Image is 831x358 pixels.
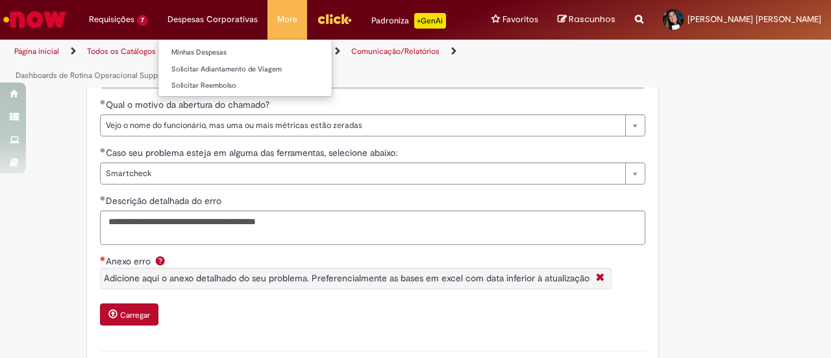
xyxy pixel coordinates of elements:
small: Carregar [120,310,150,320]
ul: Trilhas de página [10,40,544,88]
span: Caso seu problema esteja em alguma das ferramentas, selecione abaixo: [106,147,400,159]
span: Rascunhos [569,13,615,25]
button: Carregar anexo de Anexo erro Required [100,303,158,326]
span: Favoritos [502,13,538,26]
img: ServiceNow [1,6,68,32]
span: 7 [137,15,148,26]
a: Minhas Despesas [158,45,332,60]
span: Obrigatório Preenchido [100,196,106,201]
span: Despesas Corporativas [167,13,258,26]
span: Obrigatório Preenchido [100,147,106,153]
span: Ajuda para Anexo erro [153,255,168,266]
a: Página inicial [14,46,59,57]
a: Dashboards de Rotina Operacional Supply [16,70,164,81]
span: [PERSON_NAME] [PERSON_NAME] [688,14,821,25]
p: +GenAi [414,13,446,29]
a: Rascunhos [558,14,615,26]
span: More [277,13,297,26]
span: Obrigatório Preenchido [100,99,106,105]
i: Fechar More information Por question_anexo_erro [593,272,608,285]
span: Smartcheck [106,163,619,184]
ul: Despesas Corporativas [158,39,332,97]
a: Solicitar Reembolso [158,79,332,93]
span: Necessários [100,256,106,261]
a: Comunicação/Relatórios [351,46,440,57]
span: Adicione aqui o anexo detalhado do seu problema. Preferencialmente as bases em excel com data inf... [104,272,589,284]
span: Qual o motivo da abertura do chamado? [106,99,272,110]
span: Vejo o nome do funcionário, mas uma ou mais métricas estão zeradas [106,115,619,136]
span: Requisições [89,13,134,26]
a: Solicitar Adiantamento de Viagem [158,62,332,77]
textarea: Descrição detalhada do erro [100,211,645,245]
div: Padroniza [371,13,446,29]
img: click_logo_yellow_360x200.png [317,9,352,29]
a: Todos os Catálogos [87,46,156,57]
span: Anexo erro [106,255,153,267]
span: Descrição detalhada do erro [106,195,224,207]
